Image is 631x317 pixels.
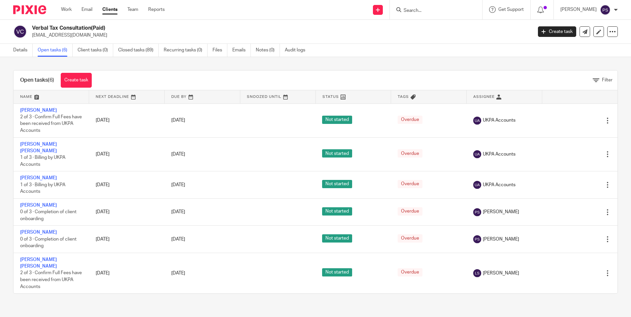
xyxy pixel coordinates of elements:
[148,6,165,13] a: Reports
[61,73,92,88] a: Create task
[398,116,422,124] span: Overdue
[398,207,422,216] span: Overdue
[20,142,57,153] a: [PERSON_NAME] [PERSON_NAME]
[473,117,481,125] img: svg%3E
[398,149,422,158] span: Overdue
[20,230,57,235] a: [PERSON_NAME]
[602,78,613,82] span: Filter
[171,210,185,214] span: [DATE]
[483,270,519,276] span: [PERSON_NAME]
[127,6,138,13] a: Team
[256,44,280,57] a: Notes (0)
[20,183,65,194] span: 1 of 3 · Billing by UKPA Accounts
[322,207,352,216] span: Not started
[48,77,54,83] span: (6)
[89,253,165,293] td: [DATE]
[61,6,72,13] a: Work
[20,176,57,180] a: [PERSON_NAME]
[483,209,519,215] span: [PERSON_NAME]
[498,7,524,12] span: Get Support
[473,208,481,216] img: svg%3E
[20,203,57,208] a: [PERSON_NAME]
[20,155,65,167] span: 1 of 3 · Billing by UKPA Accounts
[600,5,611,15] img: svg%3E
[89,226,165,253] td: [DATE]
[118,44,159,57] a: Closed tasks (89)
[20,210,77,221] span: 0 of 3 · Completion of client onboarding
[403,8,462,14] input: Search
[171,118,185,123] span: [DATE]
[171,237,185,242] span: [DATE]
[322,116,352,124] span: Not started
[560,6,597,13] p: [PERSON_NAME]
[398,180,422,188] span: Overdue
[32,32,528,39] p: [EMAIL_ADDRESS][DOMAIN_NAME]
[171,271,185,275] span: [DATE]
[322,180,352,188] span: Not started
[20,77,54,84] h1: Open tasks
[538,26,576,37] a: Create task
[20,115,82,133] span: 2 of 3 · Confirm Full Fees have been received from UKPA Accounts
[473,235,481,243] img: svg%3E
[82,6,92,13] a: Email
[78,44,113,57] a: Client tasks (0)
[285,44,310,57] a: Audit logs
[322,268,352,276] span: Not started
[89,103,165,137] td: [DATE]
[89,198,165,225] td: [DATE]
[171,152,185,157] span: [DATE]
[20,237,77,248] span: 0 of 3 · Completion of client onboarding
[38,44,73,57] a: Open tasks (6)
[473,150,481,158] img: svg%3E
[164,44,208,57] a: Recurring tasks (0)
[322,234,352,243] span: Not started
[483,151,515,158] span: UKPA Accounts
[473,269,481,277] img: svg%3E
[20,257,57,269] a: [PERSON_NAME] [PERSON_NAME]
[89,137,165,171] td: [DATE]
[398,234,422,243] span: Overdue
[13,5,46,14] img: Pixie
[398,268,422,276] span: Overdue
[483,182,515,188] span: UKPA Accounts
[398,95,409,99] span: Tags
[171,183,185,187] span: [DATE]
[20,271,82,289] span: 2 of 3 · Confirm Full Fees have been received from UKPA Accounts
[322,95,339,99] span: Status
[473,181,481,189] img: svg%3E
[32,25,429,32] h2: Verbal Tax Consultation(Paid)
[89,171,165,198] td: [DATE]
[102,6,117,13] a: Clients
[483,236,519,243] span: [PERSON_NAME]
[13,44,33,57] a: Details
[232,44,251,57] a: Emails
[13,25,27,39] img: svg%3E
[20,108,57,113] a: [PERSON_NAME]
[322,149,352,158] span: Not started
[483,117,515,124] span: UKPA Accounts
[247,95,282,99] span: Snoozed Until
[213,44,227,57] a: Files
